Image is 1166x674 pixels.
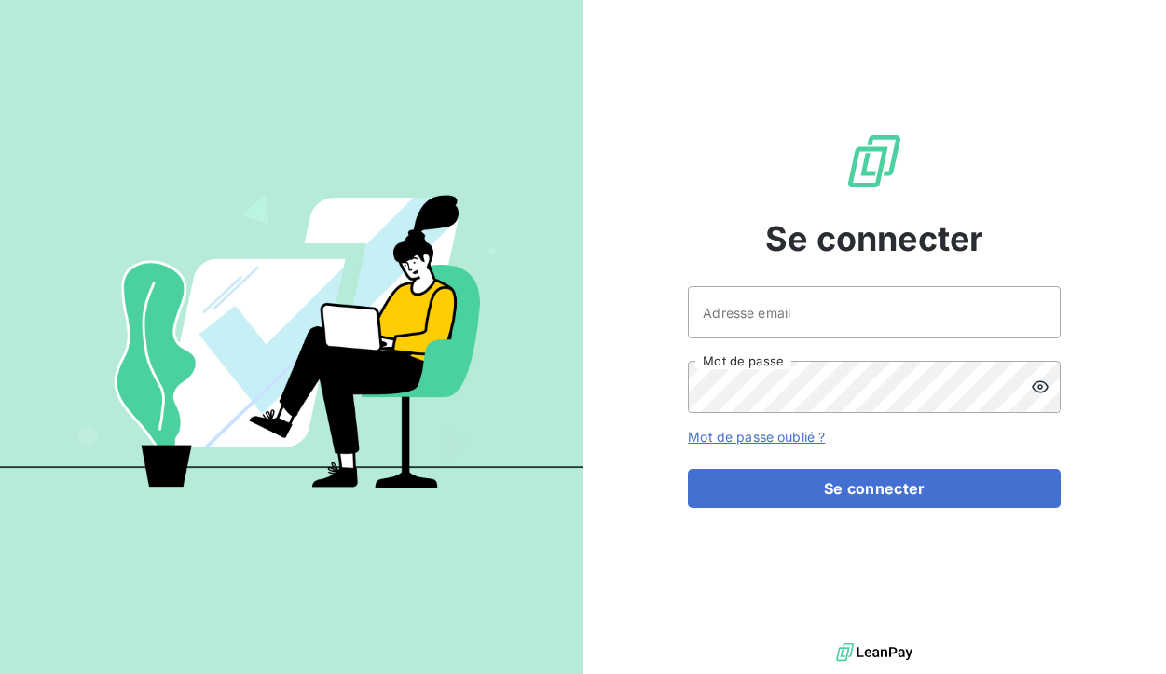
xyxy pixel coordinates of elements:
button: Se connecter [688,469,1061,508]
input: placeholder [688,286,1061,338]
img: logo [836,639,912,667]
a: Mot de passe oublié ? [688,429,825,445]
img: Logo LeanPay [844,131,904,191]
span: Se connecter [765,213,983,264]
